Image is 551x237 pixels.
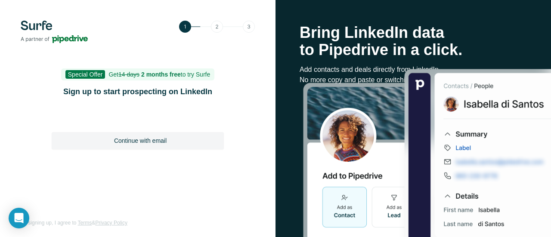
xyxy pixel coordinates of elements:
[108,71,210,78] span: Get to try Surfe
[118,71,139,78] s: 14 days
[300,24,527,58] h1: Bring LinkedIn data to Pipedrive in a click.
[65,70,105,79] span: Special Offer
[114,136,167,145] span: Continue with email
[303,68,551,237] img: Surfe Stock Photo - Selling good vibes
[300,75,527,85] p: No more copy and paste or switching between tabs.
[179,21,255,33] img: Step 1
[141,71,181,78] b: 2 months free
[47,109,228,128] iframe: Botão Iniciar sessão com o Google
[52,86,224,98] h1: Sign up to start prospecting on LinkedIn
[300,65,527,75] p: Add contacts and deals directly from LinkedIn.
[21,21,88,43] img: Surfe's logo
